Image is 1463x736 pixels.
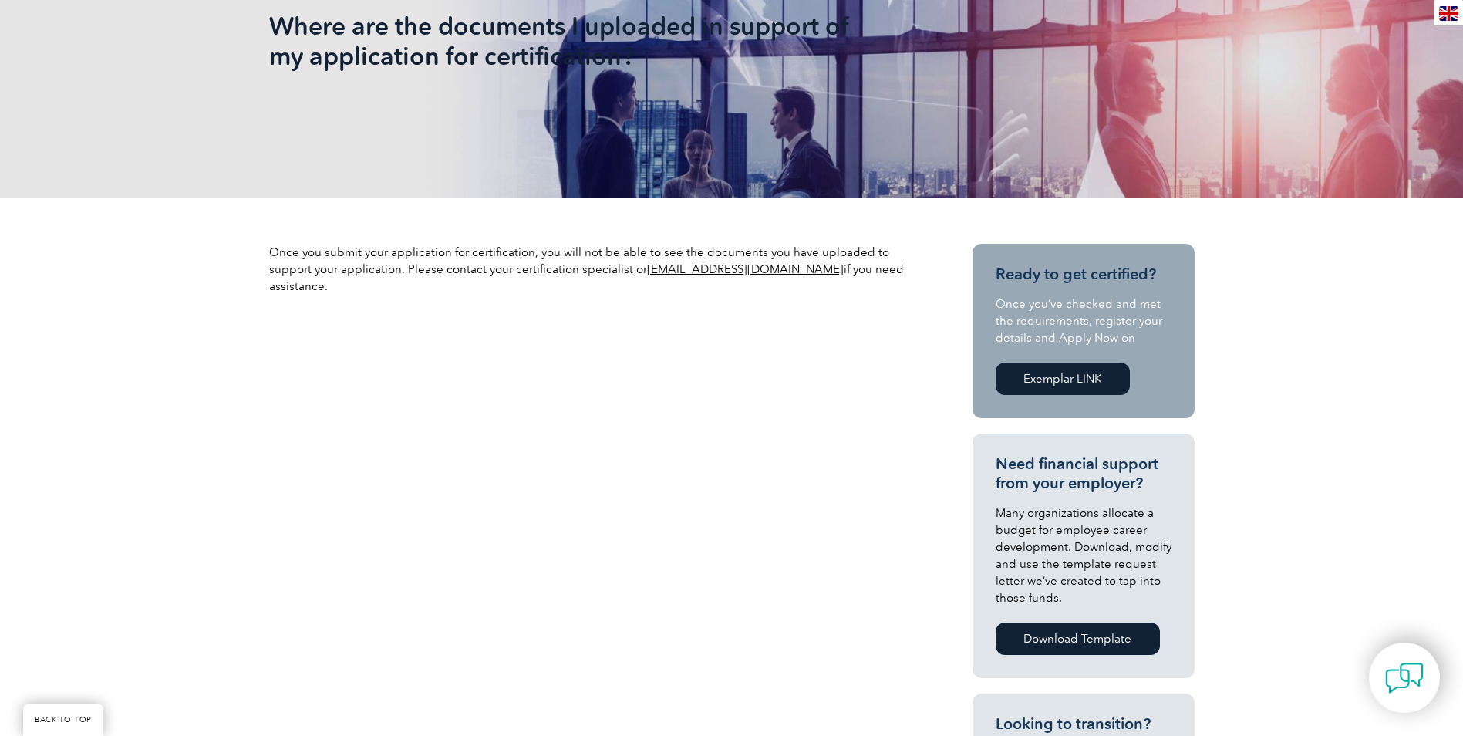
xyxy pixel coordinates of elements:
[996,505,1171,606] p: Many organizations allocate a budget for employee career development. Download, modify and use th...
[996,454,1171,493] h3: Need financial support from your employer?
[23,704,103,736] a: BACK TO TOP
[996,295,1171,346] p: Once you’ve checked and met the requirements, register your details and Apply Now on
[1385,659,1424,697] img: contact-chat.png
[996,714,1171,734] h3: Looking to transition?
[269,11,861,71] h1: Where are the documents I uploaded in support of my application for certification?
[1439,6,1458,21] img: en
[996,623,1160,655] a: Download Template
[996,265,1171,284] h3: Ready to get certified?
[996,363,1130,395] a: Exemplar LINK
[647,262,844,276] a: [EMAIL_ADDRESS][DOMAIN_NAME]
[269,244,917,295] p: Once you submit your application for certification, you will not be able to see the documents you...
